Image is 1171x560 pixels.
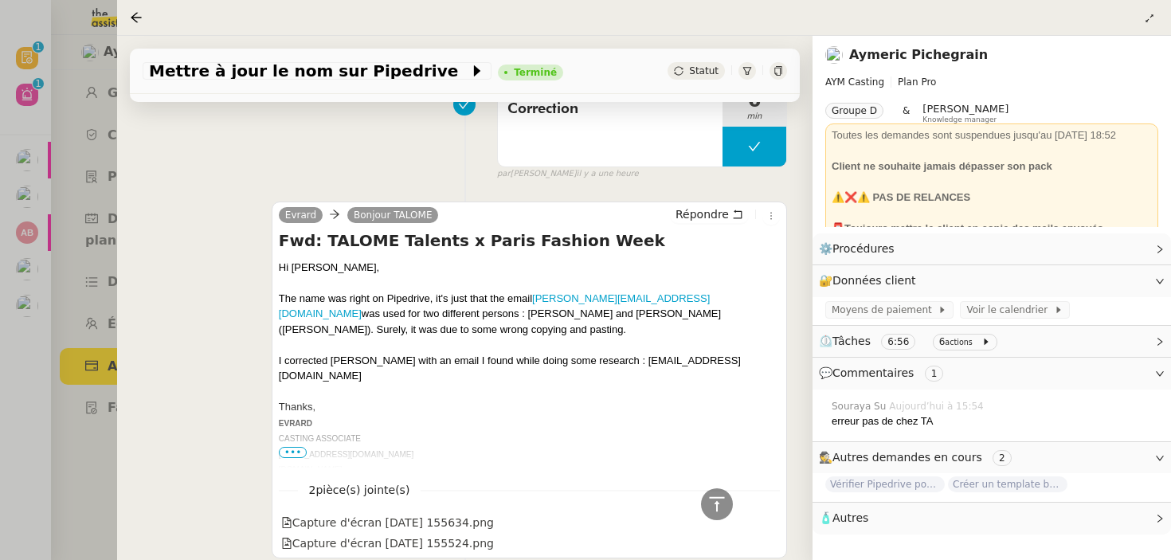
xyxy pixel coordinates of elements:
span: Aujourd’hui à 15:54 [889,399,986,413]
h4: Fwd: TALOME Talents x Paris Fashion Week [279,229,780,252]
b: EVRARD [279,419,312,428]
span: Mettre à jour le nom sur Pipedrive [149,63,469,79]
span: & [903,103,910,123]
div: 🕵️Autres demandes en cours 2 [813,442,1171,473]
span: Créer un template business review [948,476,1067,492]
span: [DOMAIN_NAME] [279,465,343,474]
div: 🧴Autres [813,503,1171,534]
span: 🔐 [819,272,922,290]
nz-tag: 6:56 [881,334,915,350]
span: 6 [939,336,946,347]
strong: ⚠️❌⚠️ PAS DE RELANCES [832,191,970,203]
span: il y a une heure [577,167,639,181]
span: Données client [832,274,916,287]
div: Capture d'écran [DATE] 155524.png [281,535,494,553]
span: Tâches [832,335,871,347]
span: Plan Pro [898,76,936,88]
div: 💬Commentaires 1 [813,358,1171,389]
small: [PERSON_NAME] [497,167,639,181]
div: 📮 [832,221,1152,237]
span: min [723,110,786,123]
a: [DOMAIN_NAME] [279,463,343,475]
span: Autres [832,511,868,524]
span: Vérifier Pipedrive pour [PERSON_NAME] [825,476,945,492]
span: ⏲️ [819,335,1004,347]
div: erreur pas de chez TA [832,413,1158,429]
span: 🕵️ [819,451,1018,464]
span: Moyens de paiement [832,302,938,318]
img: users%2F1PNv5soDtMeKgnH5onPMHqwjzQn1%2Favatar%2Fd0f44614-3c2d-49b8-95e9-0356969fcfd1 [825,46,843,64]
span: Autres demandes en cours [832,451,982,464]
div: 🔐Données client [813,265,1171,296]
span: Knowledge manager [922,116,997,124]
div: Capture d'écran [DATE] 155634.png [281,514,494,532]
span: [PERSON_NAME] [922,103,1008,115]
small: actions [945,338,973,347]
a: Aymeric Pichegrain [849,47,988,62]
a: Evrard [279,208,323,222]
div: Hi [PERSON_NAME], [279,260,780,276]
div: Thanks, [279,399,780,415]
strong: Client ne souhaite jamais dépasser son pack [832,160,1052,172]
span: 💬 [819,366,950,379]
a: [EMAIL_ADDRESS][DOMAIN_NAME] [279,450,413,459]
span: Répondre [676,206,729,222]
span: Voir le calendrier [966,302,1053,318]
a: Bonjour TALOME [347,208,438,222]
span: 6 [723,91,786,110]
span: ⚙️ [819,240,902,258]
span: Correction [507,97,713,121]
div: ⚙️Procédures [813,233,1171,264]
div: Terminé [514,68,557,77]
nz-tag: Groupe D [825,103,883,119]
span: AYM Casting [825,76,884,88]
app-user-label: Knowledge manager [922,103,1008,123]
div: ⏲️Tâches 6:56 6actions [813,326,1171,357]
span: 🧴 [819,511,868,524]
span: ••• [279,447,307,458]
nz-tag: 2 [993,450,1012,466]
span: Statut [689,65,719,76]
button: Répondre [670,206,749,223]
span: par [497,167,511,181]
span: Souraya Su [832,399,889,413]
span: Commentaires [832,366,914,379]
div: The name was right on Pipedrive, it's just that the email was used for two different persons : [P... [279,291,780,338]
strong: Toujours mettre le client en copie des mails envoyés [844,222,1103,234]
span: CASTING ASSOCIATE [279,434,361,443]
div: Toutes les demandes sont suspendues jusqu'au [DATE] 18:52 [832,127,1152,143]
span: 2 [298,481,421,499]
nz-tag: 1 [925,366,944,382]
span: pièce(s) jointe(s) [315,484,409,496]
span: Procédures [832,242,895,255]
div: I corrected [PERSON_NAME] with an email I found while doing some research : [EMAIL_ADDRESS][DOMAI... [279,353,780,384]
